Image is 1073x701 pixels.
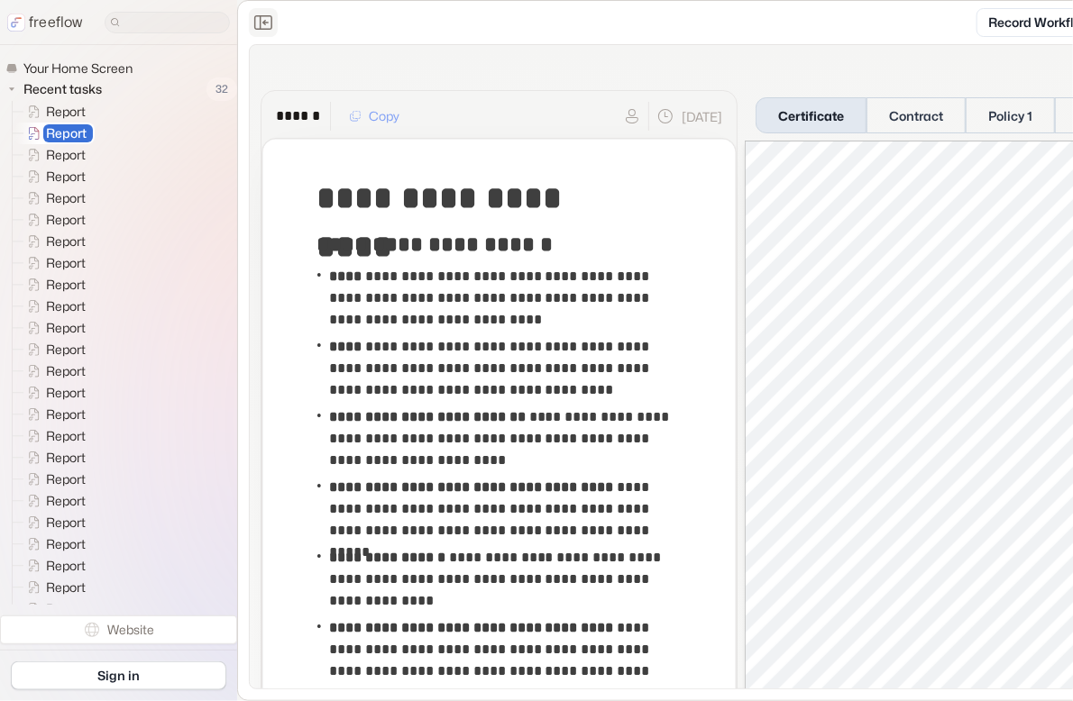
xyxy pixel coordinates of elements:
[13,555,94,577] a: Report
[43,254,92,272] span: Report
[13,577,94,598] a: Report
[13,469,94,490] a: Report
[43,232,92,250] span: Report
[7,12,83,33] a: freeflow
[43,449,92,467] span: Report
[13,274,94,296] a: Report
[43,276,92,294] span: Report
[13,209,94,231] a: Report
[13,490,94,512] a: Report
[43,405,92,423] span: Report
[5,59,140,77] a: Your Home Screen
[43,535,92,553] span: Report
[43,124,93,142] span: Report
[43,103,92,121] span: Report
[43,427,92,445] span: Report
[20,59,138,77] span: Your Home Screen
[20,80,107,98] span: Recent tasks
[13,360,94,382] a: Report
[682,107,722,126] p: [DATE]
[5,78,109,100] button: Recent tasks
[206,77,237,101] span: 32
[29,12,83,33] p: freeflow
[43,470,92,488] span: Report
[13,404,94,425] a: Report
[43,492,92,510] span: Report
[43,384,92,402] span: Report
[13,447,94,469] a: Report
[13,101,94,123] a: Report
[43,319,92,337] span: Report
[13,231,94,252] a: Report
[13,533,94,555] a: Report
[756,97,867,133] button: Certificate
[249,8,278,37] button: Close the sidebar
[43,600,92,618] span: Report
[43,514,92,532] span: Report
[43,362,92,380] span: Report
[13,144,94,166] a: Report
[43,578,92,596] span: Report
[43,189,92,207] span: Report
[13,296,94,317] a: Report
[43,341,92,359] span: Report
[338,102,410,131] button: Copy
[13,512,94,533] a: Report
[43,211,92,229] span: Report
[13,252,94,274] a: Report
[13,187,94,209] a: Report
[43,297,92,315] span: Report
[13,598,94,620] a: Report
[13,425,94,447] a: Report
[13,382,94,404] a: Report
[43,146,92,164] span: Report
[43,557,92,575] span: Report
[966,97,1055,133] button: Policy 1
[11,661,226,690] a: Sign in
[13,339,94,360] a: Report
[13,317,94,339] a: Report
[13,123,95,144] a: Report
[13,166,94,187] a: Report
[867,97,966,133] button: Contract
[43,168,92,186] span: Report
